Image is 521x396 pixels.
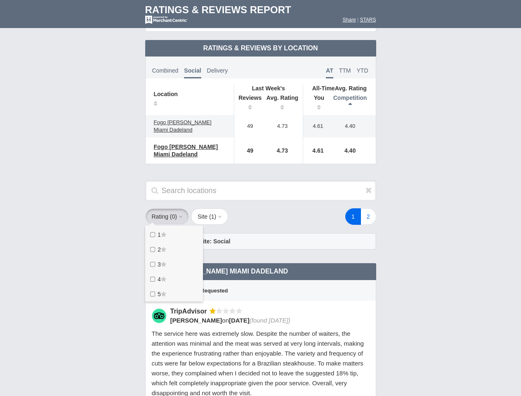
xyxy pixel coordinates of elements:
[357,17,358,23] span: |
[357,67,368,74] span: YTD
[150,142,230,159] a: Fogo [PERSON_NAME] Miami Dadeland
[158,246,161,253] span: 2
[145,208,189,225] button: Rating (0)
[229,317,250,324] span: [DATE]
[170,317,222,324] span: [PERSON_NAME]
[158,276,161,283] span: 4
[152,288,228,294] span: Replied Contact Requested
[146,85,234,115] th: Location: activate to sort column ascending
[250,317,290,324] span: (found [DATE])
[234,92,262,115] th: Reviews: activate to sort column ascending
[152,67,179,74] span: Combined
[211,213,215,220] span: 1
[303,115,329,137] td: 4.61
[158,291,161,297] span: 5
[152,309,166,323] img: TripAdvisor
[339,67,351,74] span: TTM
[170,307,210,316] div: TripAdvisor
[191,208,228,225] button: Site (1)
[234,115,262,137] td: 49
[262,115,303,137] td: 4.73
[151,268,288,275] span: Fogo [PERSON_NAME] Miami Dadeland
[329,137,376,164] td: 4.40
[326,67,333,78] span: AT
[145,16,188,24] img: mc-powered-by-logo-white-103.png
[329,115,376,137] td: 4.40
[303,92,329,115] th: You: activate to sort column ascending
[262,137,303,164] td: 4.73
[158,231,161,238] span: 1
[312,85,335,92] span: All-Time
[145,40,376,57] td: Ratings & Reviews by Location
[343,17,356,23] a: Share
[303,137,329,164] td: 4.61
[234,85,303,92] th: Last Week's
[184,67,201,78] span: Social
[154,119,212,133] span: Fogo [PERSON_NAME] Miami Dadeland
[329,92,376,115] th: Competition: activate to sort column descending
[154,144,218,158] span: Fogo [PERSON_NAME] Miami Dadeland
[190,233,375,249] div: Site: Social
[262,92,303,115] th: Avg. Rating: activate to sort column ascending
[207,67,228,74] span: Delivery
[150,118,230,135] a: Fogo [PERSON_NAME] Miami Dadeland
[234,137,262,164] td: 49
[360,17,376,23] a: STARS
[172,213,175,220] span: 0
[345,208,361,225] a: 1
[170,316,364,325] div: on
[158,261,161,268] span: 3
[361,208,376,225] a: 2
[303,85,376,92] th: Avg. Rating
